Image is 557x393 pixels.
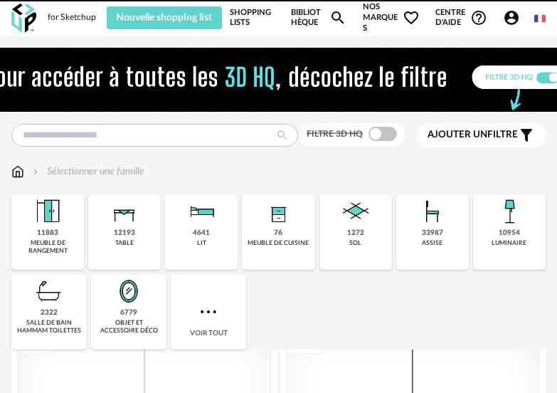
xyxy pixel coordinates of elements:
[184,194,218,229] img: Literie.png
[197,239,206,247] div: lit
[95,319,162,335] div: objet et accessoire déco
[291,2,347,33] a: BibliothèqueMagnify icon
[349,239,361,247] div: sol
[115,239,134,247] div: table
[30,164,41,179] img: svg+xml;base64,PHN2ZyB3aWR0aD0iMTYiIGhlaWdodD0iMTYiIHZpZXdCb3g9IjAgMCAxNiAxNiIgZmlsbD0ibm9uZSIgeG...
[435,8,487,28] span: Centre d'aideHelp Circle Outline icon
[329,9,346,26] span: Magnify icon
[261,194,295,229] img: Rangement.png
[428,129,518,141] span: filtre
[30,164,144,179] div: Sélectionner une famille
[48,12,96,23] div: for Sketchup
[16,239,80,256] div: meuble de rangement
[11,4,36,33] img: OXP
[31,194,65,229] img: Meuble%20de%20rangement.png
[37,229,58,238] div: 11883
[417,123,546,147] button: Ajouter unfiltre Filter icon
[422,239,442,247] div: assise
[307,130,363,138] span: Filtre 3D HQ
[503,9,526,26] span: Account Circle icon
[248,239,309,247] div: meuble de cuisine
[470,9,487,26] span: Help Circle Outline icon
[499,229,520,238] div: 10954
[120,308,137,318] div: 6779
[274,229,282,238] div: 76
[415,194,450,229] img: Assise.png
[193,229,210,238] div: 4641
[534,13,546,24] img: fr
[422,229,443,238] div: 33987
[16,319,83,335] div: salle de bain hammam toilettes
[11,164,24,179] img: svg+xml;base64,PHN2ZyB3aWR0aD0iMTYiIGhlaWdodD0iMTciIHZpZXdCb3g9IjAgMCAxNiAxNyIgZmlsbD0ibm9uZSIgeG...
[107,6,222,29] button: Nouvelle shopping list
[503,9,520,26] span: Account Circle icon
[114,229,135,238] div: 12193
[492,194,526,229] img: Luminaire.png
[197,300,220,323] img: more.7b13dc1.svg
[518,127,535,144] span: Filter icon
[116,13,212,23] span: Nouvelle shopping list
[107,194,142,229] img: Table.png
[492,239,526,247] div: luminaire
[171,274,246,350] div: Voir tout
[347,229,364,238] div: 1272
[339,194,373,229] img: Sol.png
[32,274,66,308] img: Salle%20de%20bain.png
[403,9,420,26] span: Heart Outline icon
[230,2,275,33] a: Shopping Lists
[112,274,146,308] img: Miroir.png
[428,130,487,140] span: Ajouter un
[41,308,58,318] div: 2322
[363,2,420,33] span: Nos marques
